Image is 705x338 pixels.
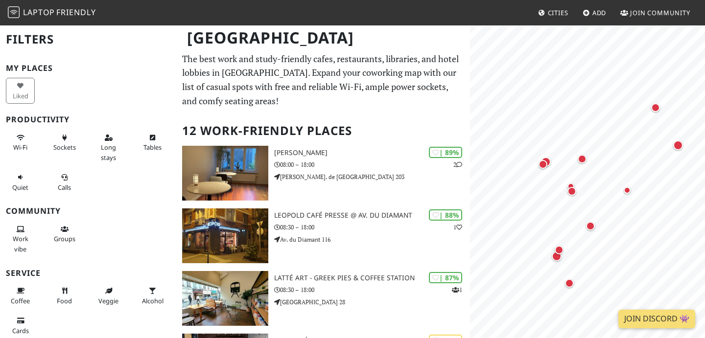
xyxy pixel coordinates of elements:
div: | 87% [429,272,462,283]
a: Join Community [616,4,694,22]
div: Map marker [553,244,565,256]
button: Groups [50,221,79,247]
p: 08:30 – 18:00 [274,223,470,232]
h3: Service [6,269,170,278]
button: Work vibe [6,221,35,257]
span: Group tables [54,234,75,243]
h2: Filters [6,24,170,54]
p: Av. du Diamant 116 [274,235,470,244]
button: Quiet [6,169,35,195]
h1: [GEOGRAPHIC_DATA] [179,24,468,51]
button: Veggie [94,283,123,309]
span: Friendly [56,7,95,18]
p: [PERSON_NAME]. de [GEOGRAPHIC_DATA] 203 [274,172,470,181]
div: Map marker [621,184,633,196]
h3: My Places [6,64,170,73]
span: Add [592,8,607,17]
span: Laptop [23,7,55,18]
p: 08:30 – 18:00 [274,285,470,294]
div: Map marker [671,138,685,152]
span: Stable Wi-Fi [13,143,27,152]
img: Leopold Café Presse @ Av. du Diamant [182,208,268,263]
h3: Leopold Café Presse @ Av. du Diamant [274,211,470,220]
span: Quiet [12,183,28,192]
span: Credit cards [12,326,29,335]
h3: Latté Art - Greek Pies & Coffee Station [274,274,470,282]
div: Map marker [649,101,662,114]
span: Food [57,296,72,305]
img: Jackie [182,146,268,201]
button: Calls [50,169,79,195]
a: Add [579,4,611,22]
p: 1 [452,285,462,294]
button: Long stays [94,130,123,165]
p: 1 [453,223,462,232]
p: 2 [453,160,462,169]
p: 08:00 – 18:00 [274,160,470,169]
button: Wi-Fi [6,130,35,156]
button: Food [50,283,79,309]
span: Join Community [630,8,690,17]
button: Tables [138,130,167,156]
div: Map marker [565,180,577,192]
a: Leopold Café Presse @ Av. du Diamant | 88% 1 Leopold Café Presse @ Av. du Diamant 08:30 – 18:00 A... [176,208,470,263]
div: Map marker [565,185,578,198]
h3: [PERSON_NAME] [274,149,470,157]
p: The best work and study-friendly cafes, restaurants, libraries, and hotel lobbies in [GEOGRAPHIC_... [182,52,464,108]
span: Work-friendly tables [143,143,162,152]
span: People working [13,234,28,253]
div: Map marker [539,155,553,169]
div: | 88% [429,209,462,221]
p: [GEOGRAPHIC_DATA] 28 [274,297,470,307]
h2: 12 Work-Friendly Places [182,116,464,146]
span: Power sockets [53,143,76,152]
img: Latté Art - Greek Pies & Coffee Station [182,271,268,326]
button: Sockets [50,130,79,156]
img: LaptopFriendly [8,6,20,18]
span: Video/audio calls [58,183,71,192]
h3: Community [6,206,170,216]
span: Cities [548,8,568,17]
span: Long stays [101,143,116,161]
span: Coffee [11,296,30,305]
a: LaptopFriendly LaptopFriendly [8,4,96,22]
span: Veggie [98,296,118,305]
div: Map marker [537,158,549,171]
a: Cities [534,4,572,22]
span: Alcohol [142,296,164,305]
div: Map marker [584,220,597,232]
button: Alcohol [138,283,167,309]
a: Join Discord 👾 [618,310,695,328]
div: Map marker [563,277,576,290]
div: Map marker [550,249,564,263]
div: | 89% [429,147,462,158]
button: Coffee [6,283,35,309]
a: Jackie | 89% 2 [PERSON_NAME] 08:00 – 18:00 [PERSON_NAME]. de [GEOGRAPHIC_DATA] 203 [176,146,470,201]
a: Latté Art - Greek Pies & Coffee Station | 87% 1 Latté Art - Greek Pies & Coffee Station 08:30 – 1... [176,271,470,326]
div: Map marker [576,153,588,165]
h3: Productivity [6,115,170,124]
